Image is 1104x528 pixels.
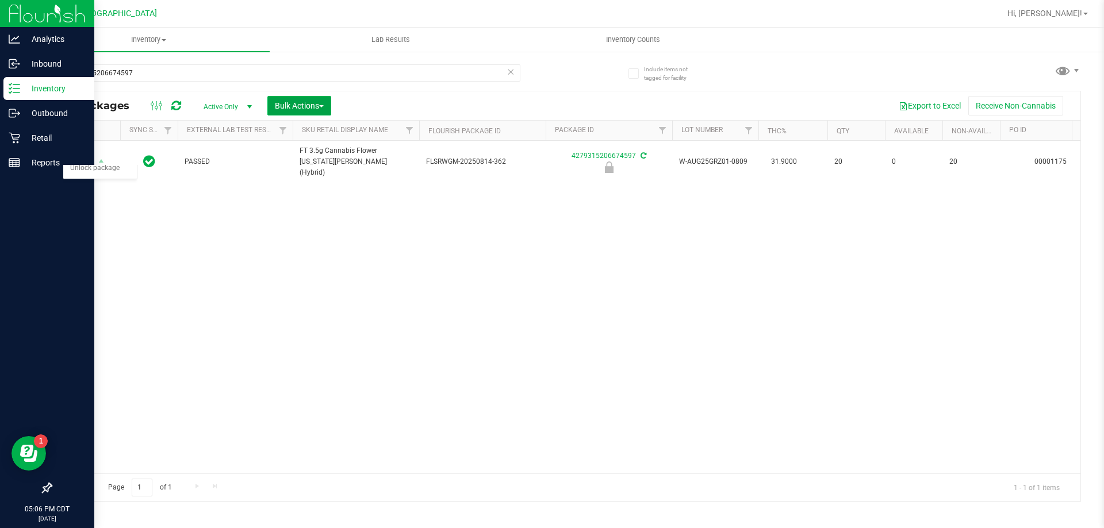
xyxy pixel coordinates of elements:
[9,107,20,119] inline-svg: Outbound
[274,121,293,140] a: Filter
[891,96,968,115] button: Export to Excel
[555,126,594,134] a: Package ID
[20,106,89,120] p: Outbound
[300,145,412,179] span: FT 3.5g Cannabis Flower [US_STATE][PERSON_NAME] (Hybrid)
[9,58,20,70] inline-svg: Inbound
[768,127,787,135] a: THC%
[644,65,701,82] span: Include items not tagged for facility
[356,34,425,45] span: Lab Results
[143,153,155,169] span: In Sync
[892,156,936,167] span: 0
[1005,479,1069,496] span: 1 - 1 of 1 items
[968,96,1063,115] button: Receive Non-Cannabis
[9,33,20,45] inline-svg: Analytics
[1034,157,1067,165] a: 00001175
[428,127,501,135] a: Flourish Package ID
[1007,9,1082,18] span: Hi, [PERSON_NAME]!
[837,127,849,135] a: Qty
[267,96,331,115] button: Bulk Actions
[681,126,723,134] a: Lot Number
[426,156,539,167] span: FLSRWGM-20250814-362
[132,479,152,496] input: 1
[20,32,89,46] p: Analytics
[9,132,20,144] inline-svg: Retail
[63,160,137,177] li: Unlock package
[591,34,676,45] span: Inventory Counts
[834,156,878,167] span: 20
[9,157,20,168] inline-svg: Reports
[5,504,89,514] p: 05:06 PM CDT
[679,156,752,167] span: W-AUG25GRZ01-0809
[5,514,89,523] p: [DATE]
[28,34,270,45] span: Inventory
[275,101,324,110] span: Bulk Actions
[28,28,270,52] a: Inventory
[739,121,758,140] a: Filter
[20,156,89,169] p: Reports
[20,57,89,71] p: Inbound
[894,127,929,135] a: Available
[1009,126,1026,134] a: PO ID
[9,83,20,94] inline-svg: Inventory
[187,126,277,134] a: External Lab Test Result
[94,154,109,170] span: select
[20,82,89,95] p: Inventory
[544,161,674,173] div: Newly Received
[60,99,141,112] span: All Packages
[302,126,388,134] a: Sku Retail Display Name
[20,131,89,145] p: Retail
[653,121,672,140] a: Filter
[507,64,515,79] span: Clear
[639,152,646,160] span: Sync from Compliance System
[98,479,181,496] span: Page of 1
[270,28,512,52] a: Lab Results
[952,127,1003,135] a: Non-Available
[185,156,286,167] span: PASSED
[51,64,520,82] input: Search Package ID, Item Name, SKU, Lot or Part Number...
[949,156,993,167] span: 20
[11,436,46,471] iframe: Resource center
[572,152,636,160] a: 4279315206674597
[34,434,48,448] iframe: Resource center unread badge
[159,121,178,140] a: Filter
[78,9,157,18] span: [GEOGRAPHIC_DATA]
[400,121,419,140] a: Filter
[512,28,754,52] a: Inventory Counts
[765,153,803,170] span: 31.9000
[129,126,174,134] a: Sync Status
